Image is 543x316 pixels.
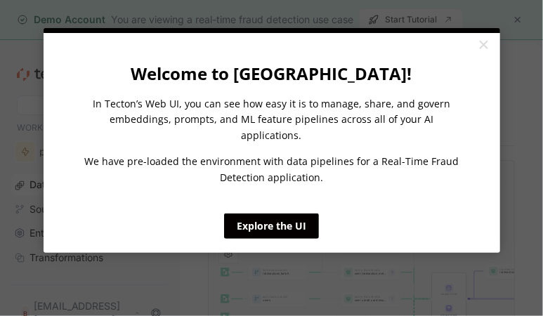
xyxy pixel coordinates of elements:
strong: Welcome to [GEOGRAPHIC_DATA]! [131,62,412,85]
div: current step [44,28,500,33]
p: We have pre-loaded the environment with data pipelines for a Real-Time Fraud Detection application. [81,154,462,185]
p: In Tecton’s Web UI, you can see how easy it is to manage, share, and govern embeddings, prompts, ... [81,96,462,143]
a: Close modal [471,33,496,58]
a: Explore the UI [224,213,319,239]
